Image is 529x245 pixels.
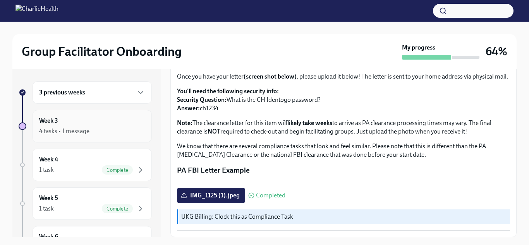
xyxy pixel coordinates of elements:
[402,43,435,52] strong: My progress
[39,166,54,174] div: 1 task
[177,105,200,112] strong: Answer:
[19,187,152,220] a: Week 51 taskComplete
[19,110,152,142] a: Week 34 tasks • 1 message
[486,45,507,58] h3: 64%
[177,142,510,159] p: We know that there are several compliance tasks that look and feel similar. Please note that this...
[177,165,510,175] p: PA FBI Letter Example
[256,192,285,199] span: Completed
[19,149,152,181] a: Week 41 taskComplete
[102,206,133,212] span: Complete
[39,88,85,97] h6: 3 previous weeks
[287,119,332,127] strong: likely take weeks
[177,87,510,113] p: What is the CH Identogo password? ch1234
[39,194,58,202] h6: Week 5
[177,119,192,127] strong: Note:
[22,44,182,59] h2: Group Facilitator Onboarding
[177,87,279,95] strong: You'll need the following security info:
[15,5,58,17] img: CharlieHealth
[181,212,507,221] p: UKG Billing: Clock this as Compliance Task
[177,96,227,103] strong: Security Question:
[39,204,54,213] div: 1 task
[39,117,58,125] h6: Week 3
[244,73,297,80] strong: (screen shot below)
[177,188,245,203] label: IMG_1125 (1).jpeg
[39,233,58,241] h6: Week 6
[39,155,58,164] h6: Week 4
[39,127,89,135] div: 4 tasks • 1 message
[33,81,152,104] div: 3 previous weeks
[177,72,510,81] p: Once you have your letter , please upload it below! The letter is sent to your home address via p...
[177,119,510,136] p: The clearance letter for this item will to arrive as PA clearance processing times may vary. The ...
[102,167,133,173] span: Complete
[182,192,240,199] span: IMG_1125 (1).jpeg
[208,128,220,135] strong: NOT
